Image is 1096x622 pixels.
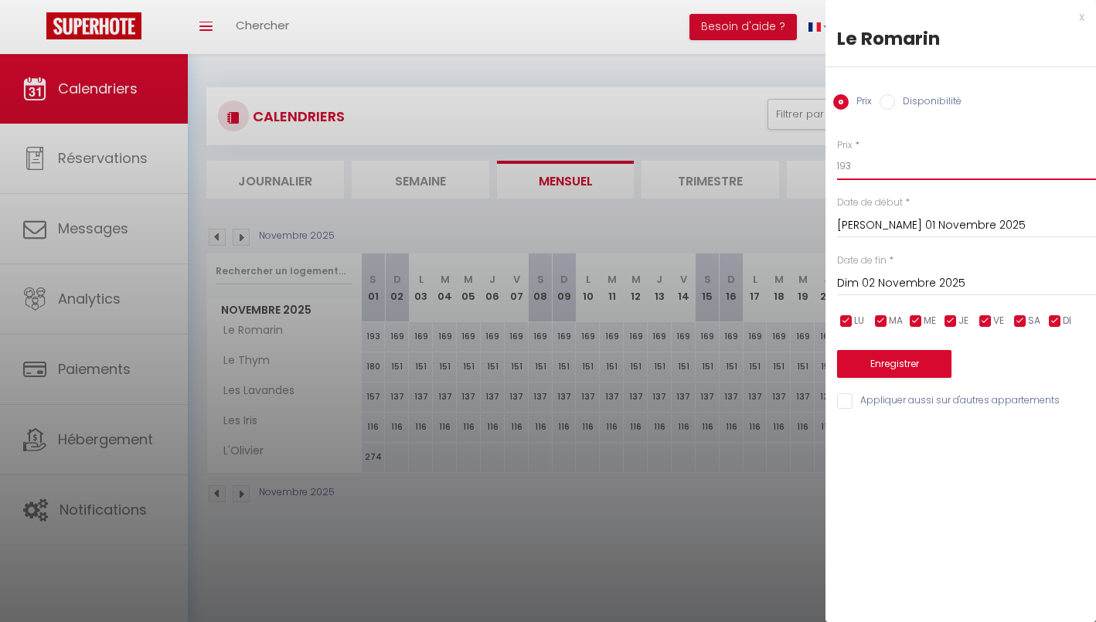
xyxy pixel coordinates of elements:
span: SA [1028,314,1040,328]
div: x [825,8,1084,26]
span: LU [854,314,864,328]
label: Disponibilité [895,94,962,111]
label: Date de début [837,195,903,210]
span: JE [958,314,968,328]
button: Enregistrer [837,350,951,378]
span: DI [1063,314,1071,328]
button: Ouvrir le widget de chat LiveChat [12,6,59,53]
div: Le Romarin [837,26,1084,51]
label: Prix [837,138,853,153]
span: ME [924,314,936,328]
label: Prix [849,94,872,111]
label: Date de fin [837,253,887,268]
span: VE [993,314,1004,328]
span: MA [889,314,903,328]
